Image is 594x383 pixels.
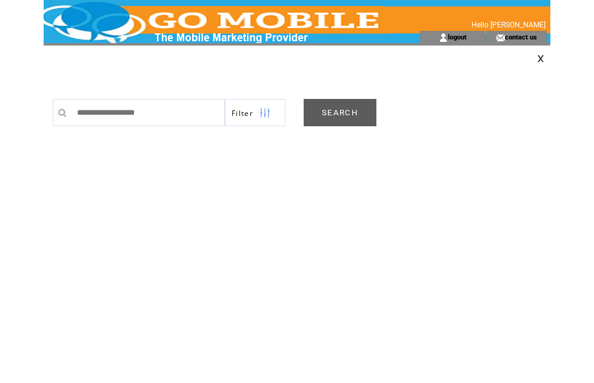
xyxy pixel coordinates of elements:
img: account_icon.gif [439,33,448,42]
a: contact us [505,33,537,41]
img: filters.png [259,100,270,127]
span: Show filters [232,108,253,118]
a: SEARCH [304,99,376,126]
span: Hello [PERSON_NAME] [472,21,546,29]
a: logout [448,33,467,41]
a: Filter [225,99,285,126]
img: contact_us_icon.gif [496,33,505,42]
